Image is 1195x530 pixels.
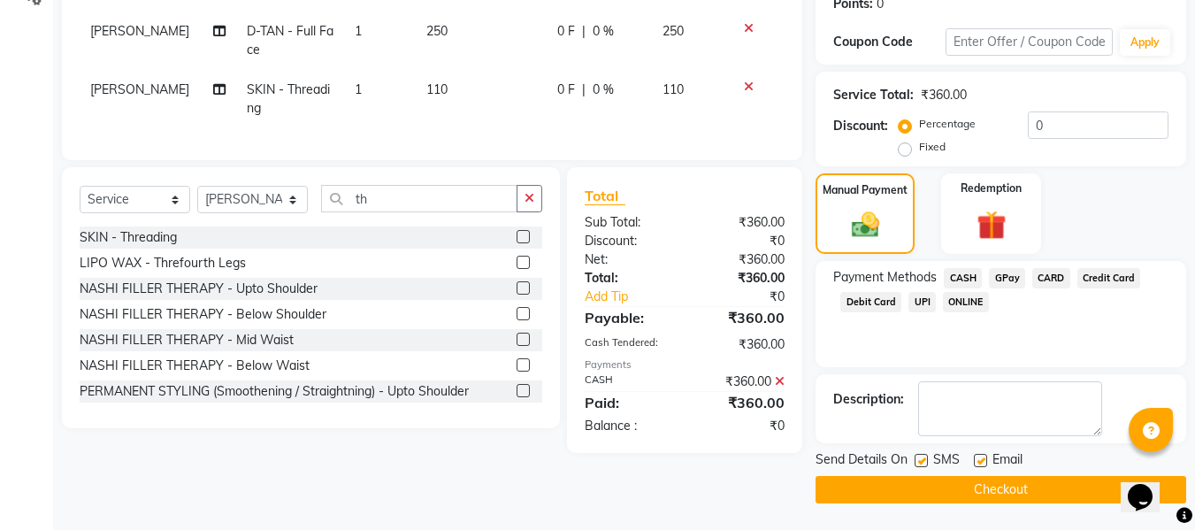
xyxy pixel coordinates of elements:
[944,268,982,288] span: CASH
[557,22,575,41] span: 0 F
[919,139,946,155] label: Fixed
[833,117,888,135] div: Discount:
[571,213,685,232] div: Sub Total:
[247,81,330,116] span: SKIN - Threading
[585,187,625,205] span: Total
[571,250,685,269] div: Net:
[585,357,785,373] div: Payments
[355,23,362,39] span: 1
[685,213,798,232] div: ₹360.00
[247,23,333,58] span: D-TAN - Full Face
[833,33,945,51] div: Coupon Code
[571,269,685,288] div: Total:
[80,382,469,401] div: PERMANENT STYLING (Smoothening / Straightning) - Upto Shoulder
[685,373,798,391] div: ₹360.00
[816,476,1186,503] button: Checkout
[933,450,960,472] span: SMS
[80,331,294,349] div: NASHI FILLER THERAPY - Mid Waist
[919,116,976,132] label: Percentage
[355,81,362,97] span: 1
[685,307,798,328] div: ₹360.00
[833,268,937,287] span: Payment Methods
[989,268,1025,288] span: GPay
[571,288,703,306] a: Add Tip
[961,181,1022,196] label: Redemption
[571,417,685,435] div: Balance :
[80,280,318,298] div: NASHI FILLER THERAPY - Upto Shoulder
[1121,459,1177,512] iframe: chat widget
[943,292,989,312] span: ONLINE
[685,335,798,354] div: ₹360.00
[908,292,936,312] span: UPI
[833,390,904,409] div: Description:
[1077,268,1141,288] span: Credit Card
[571,232,685,250] div: Discount:
[685,269,798,288] div: ₹360.00
[90,23,189,39] span: [PERSON_NAME]
[571,373,685,391] div: CASH
[663,81,684,97] span: 110
[946,28,1113,56] input: Enter Offer / Coupon Code
[685,232,798,250] div: ₹0
[685,250,798,269] div: ₹360.00
[593,22,614,41] span: 0 %
[80,305,326,324] div: NASHI FILLER THERAPY - Below Shoulder
[1120,29,1170,56] button: Apply
[80,357,310,375] div: NASHI FILLER THERAPY - Below Waist
[992,450,1023,472] span: Email
[823,182,908,198] label: Manual Payment
[833,86,914,104] div: Service Total:
[840,292,901,312] span: Debit Card
[80,228,177,247] div: SKIN - Threading
[1032,268,1070,288] span: CARD
[663,23,684,39] span: 250
[80,254,246,273] div: LIPO WAX - Threfourth Legs
[321,185,517,212] input: Search or Scan
[843,209,888,241] img: _cash.svg
[704,288,799,306] div: ₹0
[816,450,908,472] span: Send Details On
[593,81,614,99] span: 0 %
[571,307,685,328] div: Payable:
[582,22,586,41] span: |
[426,23,448,39] span: 250
[685,417,798,435] div: ₹0
[685,392,798,413] div: ₹360.00
[582,81,586,99] span: |
[90,81,189,97] span: [PERSON_NAME]
[571,392,685,413] div: Paid:
[557,81,575,99] span: 0 F
[968,207,1015,243] img: _gift.svg
[426,81,448,97] span: 110
[571,335,685,354] div: Cash Tendered:
[921,86,967,104] div: ₹360.00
